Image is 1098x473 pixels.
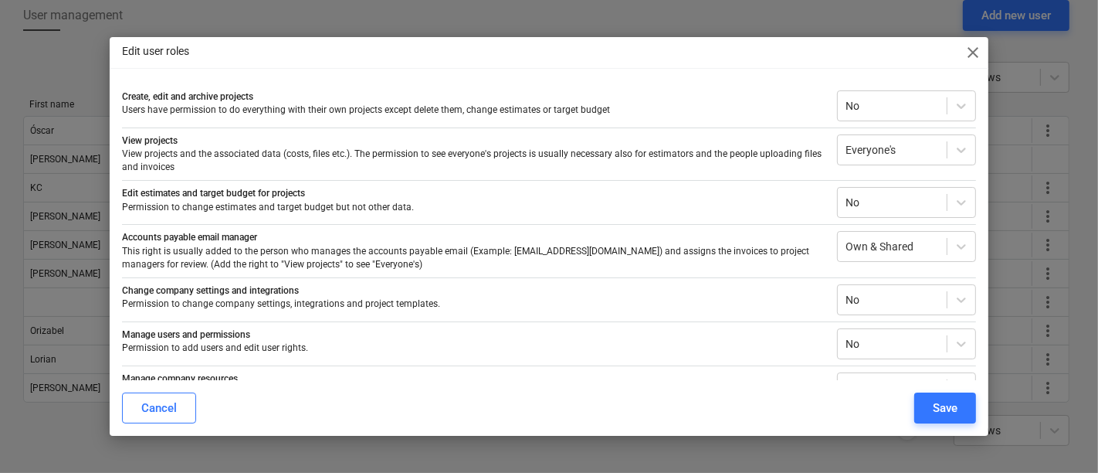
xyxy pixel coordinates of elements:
[964,43,982,62] span: close
[1021,399,1098,473] iframe: Chat Widget
[122,393,196,424] button: Cancel
[122,231,825,244] p: Accounts payable email manager
[914,393,976,424] button: Save
[141,398,177,418] div: Cancel
[122,284,825,298] p: Change company settings and integrations
[122,43,189,60] p: Edit user roles
[122,373,825,386] p: Manage company resources
[122,134,825,148] p: View projects
[122,342,825,355] p: Permission to add users and edit user rights.
[933,398,957,418] div: Save
[122,201,825,214] p: Permission to change estimates and target budget but not other data.
[122,90,825,104] p: Create, edit and archive projects
[122,245,825,271] p: This right is usually added to the person who manages the accounts payable email (Example: [EMAIL...
[122,187,825,200] p: Edit estimates and target budget for projects
[122,148,825,174] p: View projects and the associated data (costs, files etc.). The permission to see everyone's proje...
[122,104,825,117] p: Users have permission to do everything with their own projects except delete them, change estimat...
[122,298,825,311] p: Permission to change company settings, integrations and project templates.
[122,328,825,342] p: Manage users and permissions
